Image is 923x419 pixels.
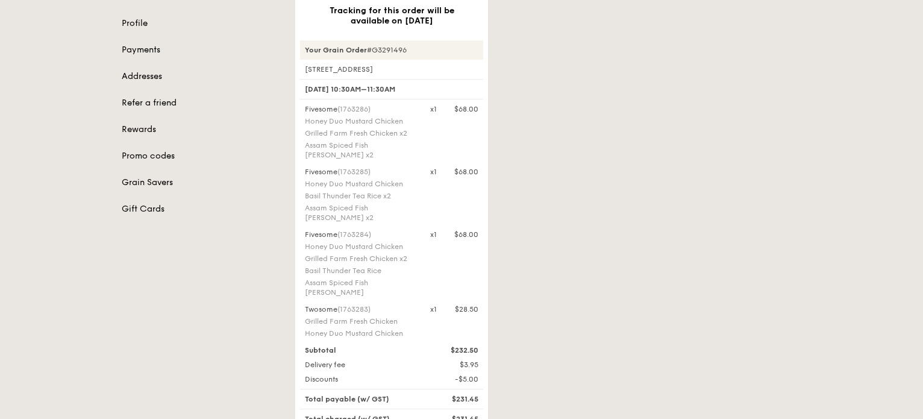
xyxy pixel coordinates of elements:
[305,140,416,160] div: Assam Spiced Fish [PERSON_NAME] x2
[314,5,469,26] h3: Tracking for this order will be available on [DATE]
[430,230,437,239] div: x1
[423,394,486,404] div: $231.45
[337,168,371,176] span: (1763285)
[305,266,416,276] div: Basil Thunder Tea Rice
[455,304,478,314] div: $28.50
[305,46,367,54] strong: Your Grain Order
[423,360,486,370] div: $3.95
[423,345,486,355] div: $232.50
[305,304,416,314] div: Twosome
[305,191,416,201] div: Basil Thunder Tea Rice x2
[305,167,416,177] div: Fivesome
[337,305,371,313] span: (1763283)
[305,128,416,138] div: Grilled Farm Fresh Chicken x2
[305,395,389,403] span: Total payable (w/ GST)
[454,230,478,239] div: $68.00
[305,278,416,297] div: Assam Spiced Fish [PERSON_NAME]
[305,242,416,251] div: Honey Duo Mustard Chicken
[305,116,416,126] div: Honey Duo Mustard Chicken
[305,104,416,114] div: Fivesome
[122,44,281,56] a: Payments
[305,317,416,326] div: Grilled Farm Fresh Chicken
[423,374,486,384] div: -$5.00
[305,203,416,222] div: Assam Spiced Fish [PERSON_NAME] x2
[305,230,416,239] div: Fivesome
[298,360,423,370] div: Delivery fee
[122,177,281,189] a: Grain Savers
[122,150,281,162] a: Promo codes
[337,105,371,113] span: (1763286)
[300,79,483,99] div: [DATE] 10:30AM–11:30AM
[122,97,281,109] a: Refer a friend
[305,179,416,189] div: Honey Duo Mustard Chicken
[300,65,483,74] div: [STREET_ADDRESS]
[300,40,483,60] div: #G3291496
[122,124,281,136] a: Rewards
[430,304,437,314] div: x1
[122,17,281,30] a: Profile
[298,374,423,384] div: Discounts
[298,345,423,355] div: Subtotal
[430,104,437,114] div: x1
[454,167,478,177] div: $68.00
[305,329,416,338] div: Honey Duo Mustard Chicken
[454,104,478,114] div: $68.00
[122,203,281,215] a: Gift Cards
[337,230,371,239] span: (1763284)
[430,167,437,177] div: x1
[305,254,416,263] div: Grilled Farm Fresh Chicken x2
[122,71,281,83] a: Addresses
